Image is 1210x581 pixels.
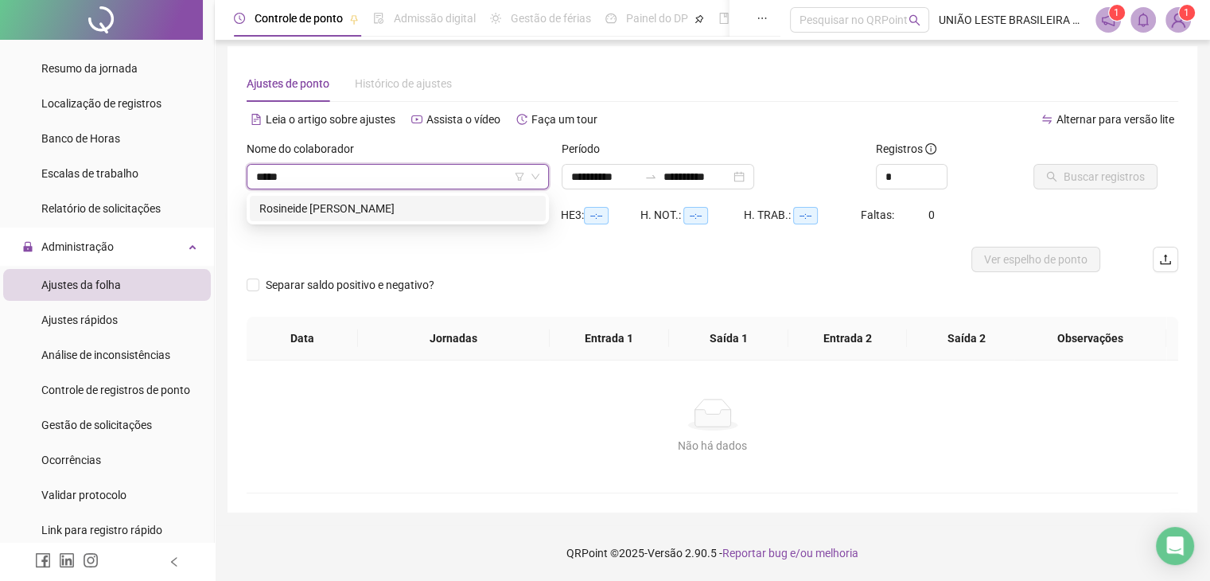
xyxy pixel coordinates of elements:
[876,140,936,158] span: Registros
[939,11,1086,29] span: UNIÃO LESTE BRASILEIRA DA [GEOGRAPHIC_DATA]
[788,317,908,361] th: Entrada 2
[41,240,114,253] span: Administração
[41,97,161,110] span: Localização de registros
[1114,7,1119,18] span: 1
[394,12,476,25] span: Admissão digital
[266,113,395,126] span: Leia o artigo sobre ajustes
[1015,317,1167,361] th: Observações
[426,113,500,126] span: Assista o vídeo
[358,317,550,361] th: Jornadas
[1136,13,1150,27] span: bell
[41,384,190,396] span: Controle de registros de ponto
[861,209,897,221] span: Faltas:
[259,276,441,294] span: Separar saldo positivo e negativo?
[234,13,245,24] span: clock-circle
[41,314,118,326] span: Ajustes rápidos
[247,77,329,90] span: Ajustes de ponto
[928,209,935,221] span: 0
[41,62,138,75] span: Resumo da jornada
[266,437,1159,454] div: Não há dados
[1184,7,1189,18] span: 1
[925,143,936,154] span: info-circle
[373,13,384,24] span: file-done
[22,241,33,252] span: lock
[515,172,524,181] span: filter
[41,279,121,291] span: Ajustes da folha
[41,349,170,361] span: Análise de inconsistências
[247,317,358,361] th: Data
[41,132,120,145] span: Banco de Horas
[259,200,536,217] div: Rosineide [PERSON_NAME]
[722,547,858,560] span: Reportar bug e/ou melhoria
[683,207,708,224] span: --:--
[349,14,359,24] span: pushpin
[584,207,609,224] span: --:--
[1028,329,1154,347] span: Observações
[250,196,546,221] div: Rosineide Ferreira de Santana
[247,140,364,158] label: Nome do colaborador
[255,12,343,25] span: Controle de ponto
[1166,8,1190,32] img: 46995
[605,13,617,24] span: dashboard
[1156,527,1194,565] div: Open Intercom Messenger
[411,114,422,125] span: youtube
[531,172,540,181] span: down
[1033,164,1157,189] button: Buscar registros
[41,524,162,536] span: Link para registro rápido
[669,317,788,361] th: Saída 1
[1109,5,1125,21] sup: 1
[644,170,657,183] span: to
[757,13,768,24] span: ellipsis
[648,547,683,560] span: Versão
[1179,5,1195,21] sup: Atualize o seu contato no menu Meus Dados
[41,454,101,466] span: Ocorrências
[355,77,452,90] span: Histórico de ajustes
[793,207,818,224] span: --:--
[516,114,527,125] span: history
[35,552,51,568] span: facebook
[531,113,597,126] span: Faça um tour
[41,202,161,215] span: Relatório de solicitações
[971,247,1100,272] button: Ver espelho de ponto
[908,14,920,26] span: search
[1101,13,1115,27] span: notification
[640,206,744,224] div: H. NOT.:
[83,552,99,568] span: instagram
[562,140,610,158] label: Período
[907,317,1026,361] th: Saída 2
[718,13,730,24] span: book
[1159,253,1172,266] span: upload
[251,114,262,125] span: file-text
[1056,113,1174,126] span: Alternar para versão lite
[41,419,152,431] span: Gestão de solicitações
[1041,114,1052,125] span: swap
[561,206,640,224] div: HE 3:
[511,12,591,25] span: Gestão de férias
[550,317,669,361] th: Entrada 1
[490,13,501,24] span: sun
[59,552,75,568] span: linkedin
[644,170,657,183] span: swap-right
[41,167,138,180] span: Escalas de trabalho
[694,14,704,24] span: pushpin
[744,206,860,224] div: H. TRAB.:
[41,489,126,501] span: Validar protocolo
[215,525,1210,581] footer: QRPoint © 2025 - 2.90.5 -
[169,556,180,567] span: left
[626,12,688,25] span: Painel do DP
